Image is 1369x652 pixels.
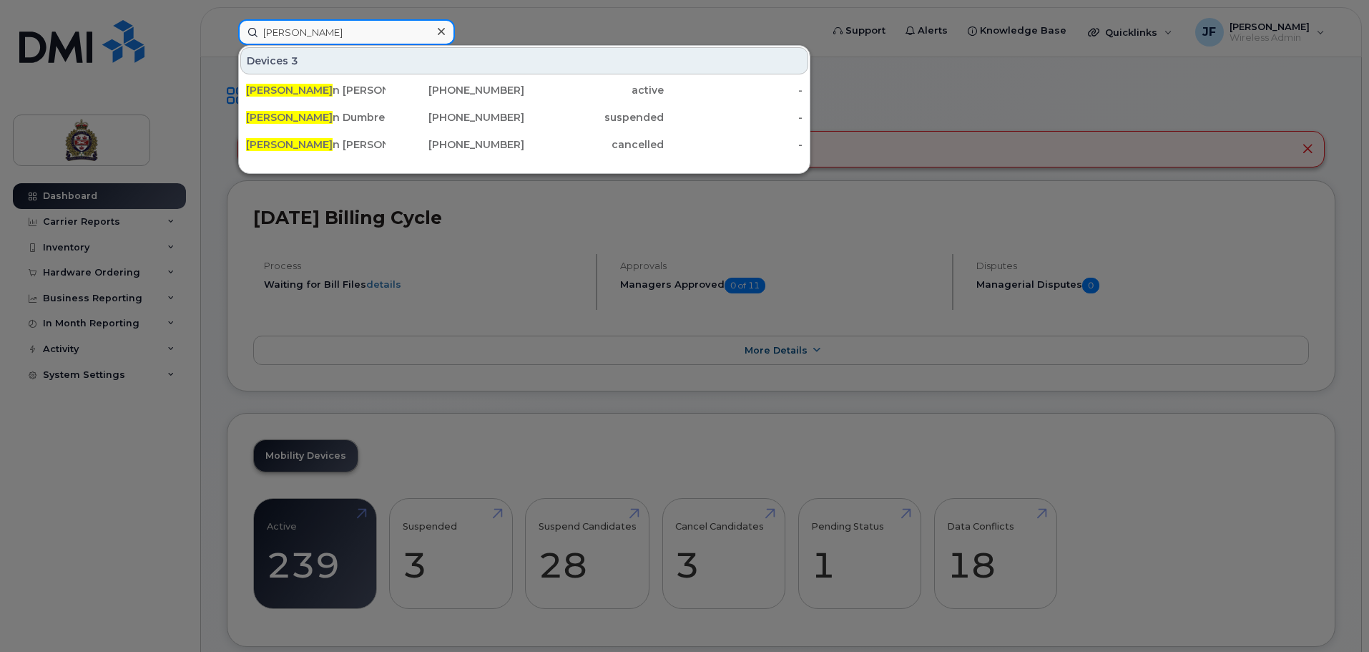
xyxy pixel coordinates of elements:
[240,47,808,74] div: Devices
[664,137,803,152] div: -
[386,110,525,125] div: [PHONE_NUMBER]
[386,137,525,152] div: [PHONE_NUMBER]
[524,110,664,125] div: suspended
[246,83,386,97] div: n [PERSON_NAME]
[246,137,386,152] div: n [PERSON_NAME]
[240,77,808,103] a: [PERSON_NAME]n [PERSON_NAME][PHONE_NUMBER]active-
[246,84,333,97] span: [PERSON_NAME]
[664,83,803,97] div: -
[386,83,525,97] div: [PHONE_NUMBER]
[524,83,664,97] div: active
[240,104,808,130] a: [PERSON_NAME]n Dumbreck[PHONE_NUMBER]suspended-
[291,54,298,68] span: 3
[246,138,333,151] span: [PERSON_NAME]
[524,137,664,152] div: cancelled
[664,110,803,125] div: -
[246,111,333,124] span: [PERSON_NAME]
[246,110,386,125] div: n Dumbreck
[240,132,808,157] a: [PERSON_NAME]n [PERSON_NAME][PHONE_NUMBER]cancelled-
